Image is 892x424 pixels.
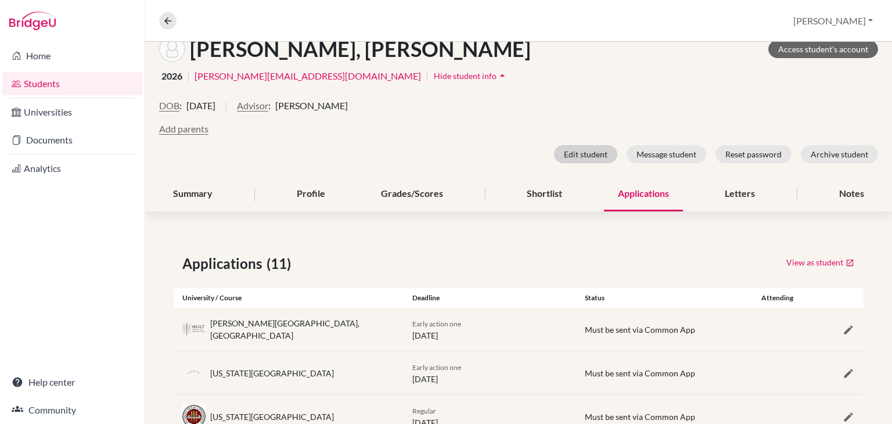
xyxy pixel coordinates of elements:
span: Early action one [412,319,461,328]
div: Shortlist [513,177,576,211]
button: Edit student [554,145,617,163]
img: default-university-logo-42dd438d0b49c2174d4c41c49dcd67eec2da6d16b3a2f6d5de70cc347232e317.png [182,361,206,385]
div: [DATE] [404,361,576,385]
span: | [225,99,228,122]
h1: [PERSON_NAME], [PERSON_NAME] [190,37,531,62]
div: Profile [283,177,339,211]
span: [DATE] [186,99,215,113]
a: Access student's account [768,40,878,58]
button: Add parents [159,122,208,136]
span: Must be sent via Common App [585,368,695,378]
span: Must be sent via Common App [585,325,695,335]
div: Grades/Scores [367,177,457,211]
span: Early action one [412,363,461,372]
div: Applications [604,177,683,211]
span: Must be sent via Common App [585,412,695,422]
i: arrow_drop_up [497,70,508,81]
span: Applications [182,253,267,274]
div: Status [576,293,749,303]
button: DOB [159,99,179,113]
a: [PERSON_NAME][EMAIL_ADDRESS][DOMAIN_NAME] [195,69,421,83]
a: Help center [2,371,142,394]
button: Archive student [801,145,878,163]
img: us_hul_3muu0a2f.png [182,323,206,336]
div: University / Course [174,293,404,303]
a: Home [2,44,142,67]
span: : [268,99,271,113]
span: (11) [267,253,296,274]
button: Reset password [715,145,792,163]
div: [US_STATE][GEOGRAPHIC_DATA] [210,411,334,423]
span: | [426,69,429,83]
div: Notes [825,177,878,211]
div: Summary [159,177,226,211]
a: Analytics [2,157,142,180]
a: View as student [786,253,855,271]
button: Advisor [237,99,268,113]
img: Andonie Aguilar Andrea's avatar [159,36,185,62]
button: [PERSON_NAME] [788,10,878,32]
div: Deadline [404,293,576,303]
span: 2026 [161,69,182,83]
a: Students [2,72,142,95]
div: Attending [749,293,806,303]
a: Documents [2,128,142,152]
span: [PERSON_NAME] [275,99,348,113]
span: : [179,99,182,113]
div: [DATE] [404,317,576,342]
button: Message student [627,145,706,163]
span: Regular [412,407,436,415]
span: | [187,69,190,83]
button: Hide student infoarrow_drop_up [433,67,509,85]
img: Bridge-U [9,12,56,30]
div: Letters [711,177,769,211]
a: Community [2,398,142,422]
div: [US_STATE][GEOGRAPHIC_DATA] [210,367,334,379]
div: [PERSON_NAME][GEOGRAPHIC_DATA], [GEOGRAPHIC_DATA] [210,317,395,342]
span: Hide student info [434,71,497,81]
a: Universities [2,100,142,124]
